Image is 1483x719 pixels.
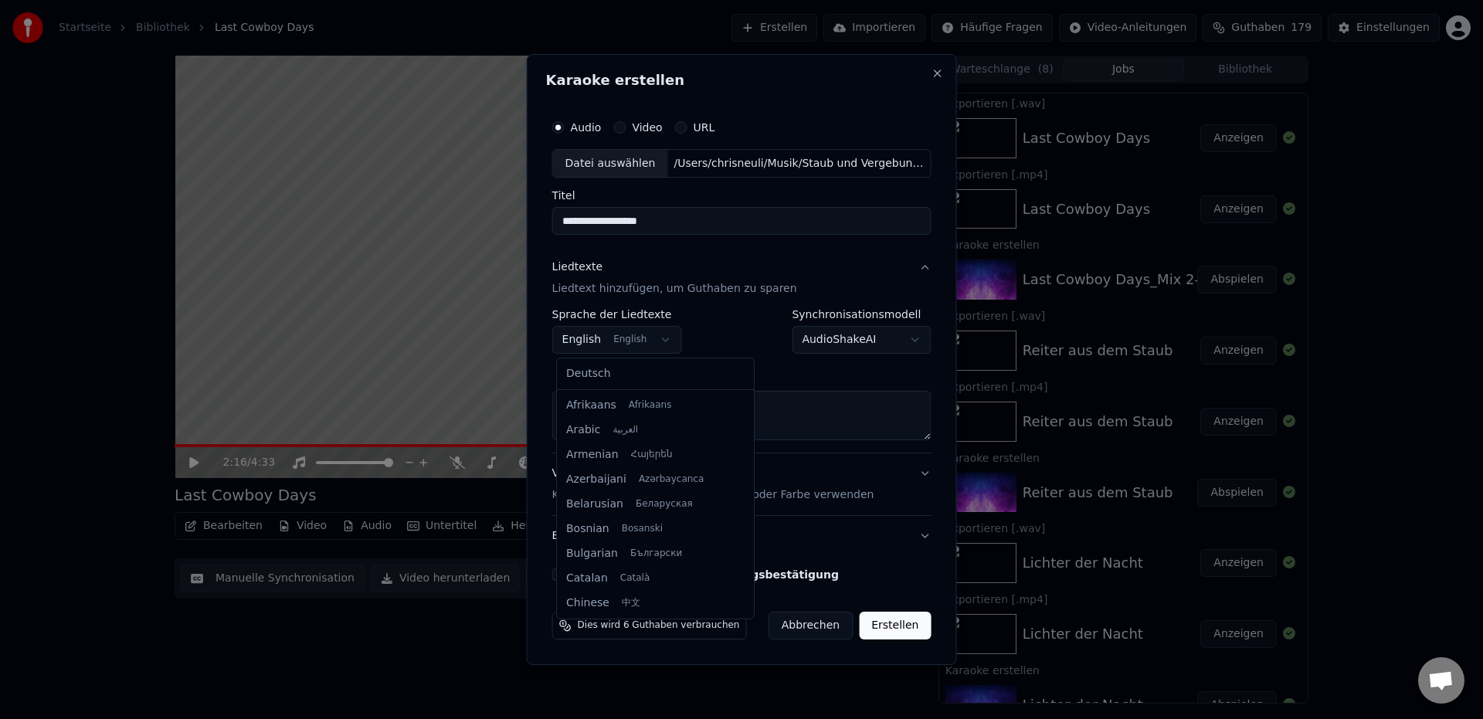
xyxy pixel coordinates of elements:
[639,473,704,486] span: Azərbaycanca
[636,498,693,510] span: Беларуская
[631,449,673,461] span: Հայերեն
[566,497,623,512] span: Belarusian
[566,546,618,561] span: Bulgarian
[622,597,640,609] span: 中文
[566,447,619,463] span: Armenian
[630,548,682,560] span: Български
[566,398,616,413] span: Afrikaans
[566,366,611,382] span: Deutsch
[566,422,600,438] span: Arabic
[566,571,608,586] span: Catalan
[629,399,672,412] span: Afrikaans
[613,424,638,436] span: العربية
[566,595,609,611] span: Chinese
[566,521,609,537] span: Bosnian
[622,523,663,535] span: Bosanski
[620,572,650,585] span: Català
[566,472,626,487] span: Azerbaijani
